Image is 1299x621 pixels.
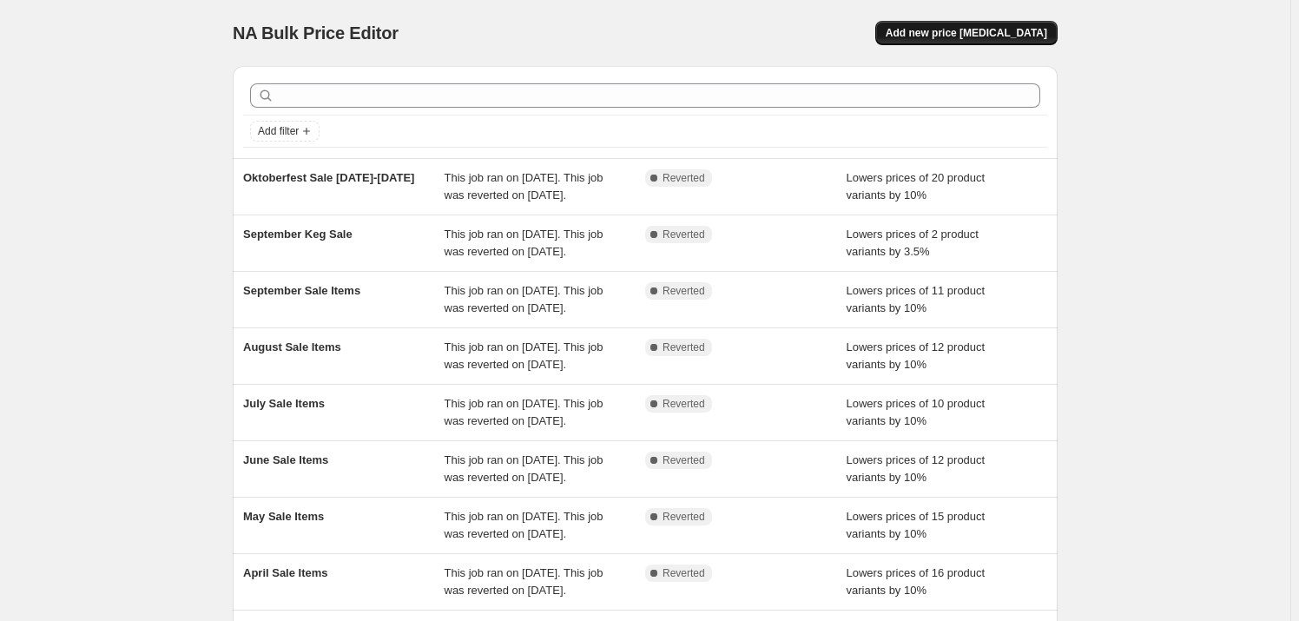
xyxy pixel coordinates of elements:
[445,566,603,597] span: This job ran on [DATE]. This job was reverted on [DATE].
[847,228,979,258] span: Lowers prices of 2 product variants by 3.5%
[847,397,986,427] span: Lowers prices of 10 product variants by 10%
[243,284,360,297] span: September Sale Items
[258,124,299,138] span: Add filter
[445,340,603,371] span: This job ran on [DATE]. This job was reverted on [DATE].
[243,397,325,410] span: July Sale Items
[243,228,353,241] span: September Keg Sale
[663,397,705,411] span: Reverted
[243,510,324,523] span: May Sale Items
[847,340,986,371] span: Lowers prices of 12 product variants by 10%
[445,171,603,201] span: This job ran on [DATE]. This job was reverted on [DATE].
[663,171,705,185] span: Reverted
[243,171,414,184] span: Oktoberfest Sale [DATE]-[DATE]
[663,566,705,580] span: Reverted
[445,453,603,484] span: This job ran on [DATE]. This job was reverted on [DATE].
[886,26,1047,40] span: Add new price [MEDICAL_DATA]
[250,121,320,142] button: Add filter
[233,23,399,43] span: NA Bulk Price Editor
[875,21,1058,45] button: Add new price [MEDICAL_DATA]
[445,510,603,540] span: This job ran on [DATE]. This job was reverted on [DATE].
[243,566,328,579] span: April Sale Items
[663,228,705,241] span: Reverted
[847,171,986,201] span: Lowers prices of 20 product variants by 10%
[445,397,603,427] span: This job ran on [DATE]. This job was reverted on [DATE].
[445,284,603,314] span: This job ran on [DATE]. This job was reverted on [DATE].
[847,510,986,540] span: Lowers prices of 15 product variants by 10%
[847,284,986,314] span: Lowers prices of 11 product variants by 10%
[663,510,705,524] span: Reverted
[663,453,705,467] span: Reverted
[663,340,705,354] span: Reverted
[243,340,341,353] span: August Sale Items
[663,284,705,298] span: Reverted
[847,566,986,597] span: Lowers prices of 16 product variants by 10%
[445,228,603,258] span: This job ran on [DATE]. This job was reverted on [DATE].
[847,453,986,484] span: Lowers prices of 12 product variants by 10%
[243,453,328,466] span: June Sale Items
